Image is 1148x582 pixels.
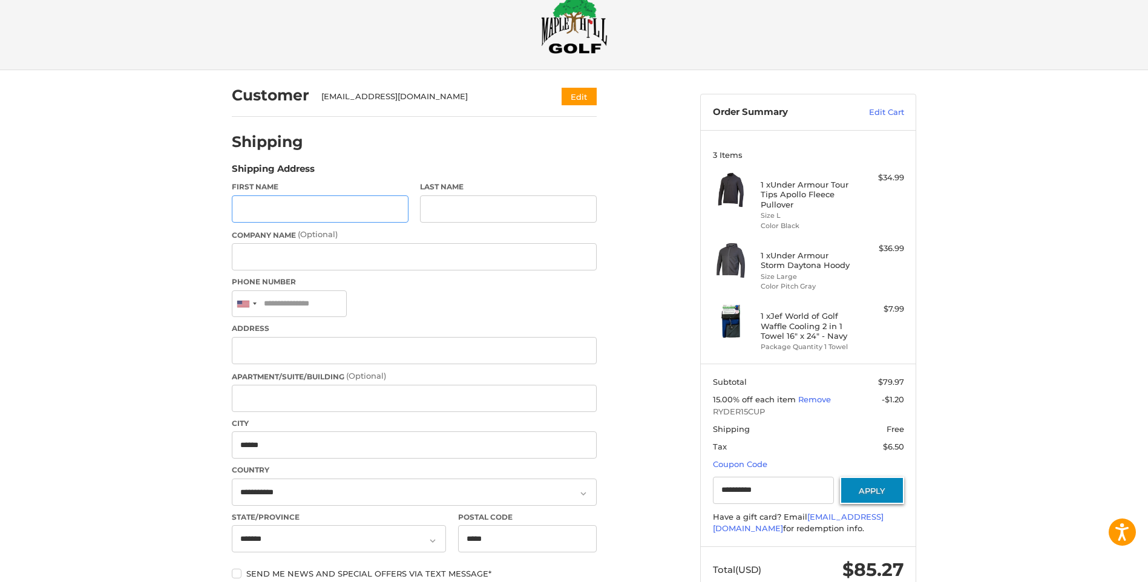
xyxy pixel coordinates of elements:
span: -$1.20 [882,394,904,404]
li: Color Pitch Gray [761,281,853,292]
label: Address [232,323,597,334]
h4: 1 x Under Armour Tour Tips Apollo Fleece Pullover [761,180,853,209]
a: Coupon Code [713,459,767,469]
h3: 3 Items [713,150,904,160]
span: $6.50 [883,442,904,451]
label: Last Name [420,181,597,192]
button: Edit [562,88,597,105]
label: First Name [232,181,408,192]
div: $34.99 [856,172,904,184]
small: (Optional) [346,371,386,381]
small: (Optional) [298,229,338,239]
div: $36.99 [856,243,904,255]
li: Size L [761,211,853,221]
li: Size Large [761,272,853,282]
span: Total (USD) [713,564,761,575]
label: City [232,418,597,429]
label: Country [232,465,597,476]
li: Package Quantity 1 Towel [761,342,853,352]
span: $79.97 [878,377,904,387]
div: Have a gift card? Email for redemption info. [713,511,904,535]
span: $85.27 [842,558,904,581]
a: Edit Cart [843,106,904,119]
h4: 1 x Jef World of Golf Waffle Cooling 2 in 1 Towel 16" x 24" - Navy [761,311,853,341]
label: Company Name [232,229,597,241]
h3: Order Summary [713,106,843,119]
label: Apartment/Suite/Building [232,370,597,382]
li: Color Black [761,221,853,231]
div: [EMAIL_ADDRESS][DOMAIN_NAME] [321,91,539,103]
span: Free [887,424,904,434]
span: Shipping [713,424,750,434]
h2: Shipping [232,132,303,151]
button: Apply [840,477,904,504]
label: Phone Number [232,276,597,287]
label: Send me news and special offers via text message* [232,569,597,578]
label: State/Province [232,512,446,523]
div: $7.99 [856,303,904,315]
a: Remove [798,394,831,404]
legend: Shipping Address [232,162,315,181]
span: Subtotal [713,377,747,387]
h4: 1 x Under Armour Storm Daytona Hoody [761,250,853,270]
span: Tax [713,442,727,451]
input: Gift Certificate or Coupon Code [713,477,835,504]
span: RYDER15CUP [713,406,904,418]
label: Postal Code [458,512,597,523]
div: United States: +1 [232,291,260,317]
span: 15.00% off each item [713,394,798,404]
h2: Customer [232,86,309,105]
